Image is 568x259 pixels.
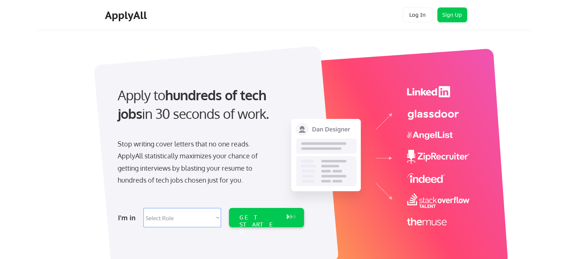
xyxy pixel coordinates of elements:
[105,9,149,22] div: ApplyAll
[403,7,432,22] button: Log In
[118,86,301,123] div: Apply to in 30 seconds of work.
[118,86,270,122] strong: hundreds of tech jobs
[239,214,279,236] div: GET STARTED
[118,212,139,224] div: I'm in
[118,138,271,186] div: Stop writing cover letters that no one reads. ApplyAll statistically maximizes your chance of get...
[437,7,467,22] button: Sign Up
